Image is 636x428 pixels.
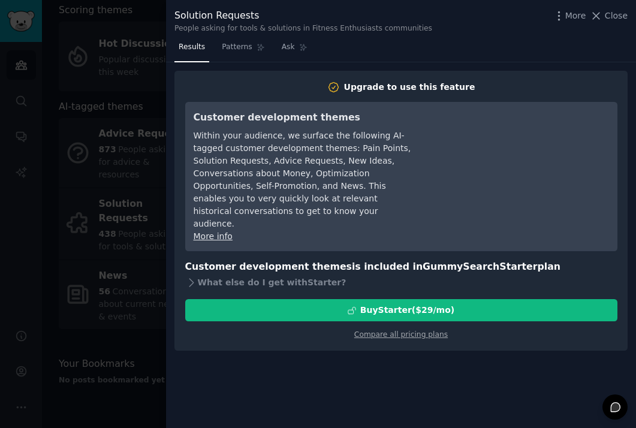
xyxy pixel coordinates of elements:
[194,110,412,125] h3: Customer development themes
[174,8,432,23] div: Solution Requests
[590,10,628,22] button: Close
[185,274,617,291] div: What else do I get with Starter ?
[429,110,609,200] iframe: To enrich screen reader interactions, please activate Accessibility in Grammarly extension settings
[174,38,209,62] a: Results
[423,261,537,272] span: GummySearch Starter
[354,330,448,339] a: Compare all pricing plans
[282,42,295,53] span: Ask
[194,231,233,241] a: More info
[185,299,617,321] button: BuyStarter($29/mo)
[553,10,586,22] button: More
[218,38,269,62] a: Patterns
[344,81,475,94] div: Upgrade to use this feature
[278,38,312,62] a: Ask
[194,129,412,230] div: Within your audience, we surface the following AI-tagged customer development themes: Pain Points...
[179,42,205,53] span: Results
[605,10,628,22] span: Close
[185,260,617,275] h3: Customer development themes is included in plan
[222,42,252,53] span: Patterns
[174,23,432,34] div: People asking for tools & solutions in Fitness Enthusiasts communities
[565,10,586,22] span: More
[360,304,454,317] div: Buy Starter ($ 29 /mo )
